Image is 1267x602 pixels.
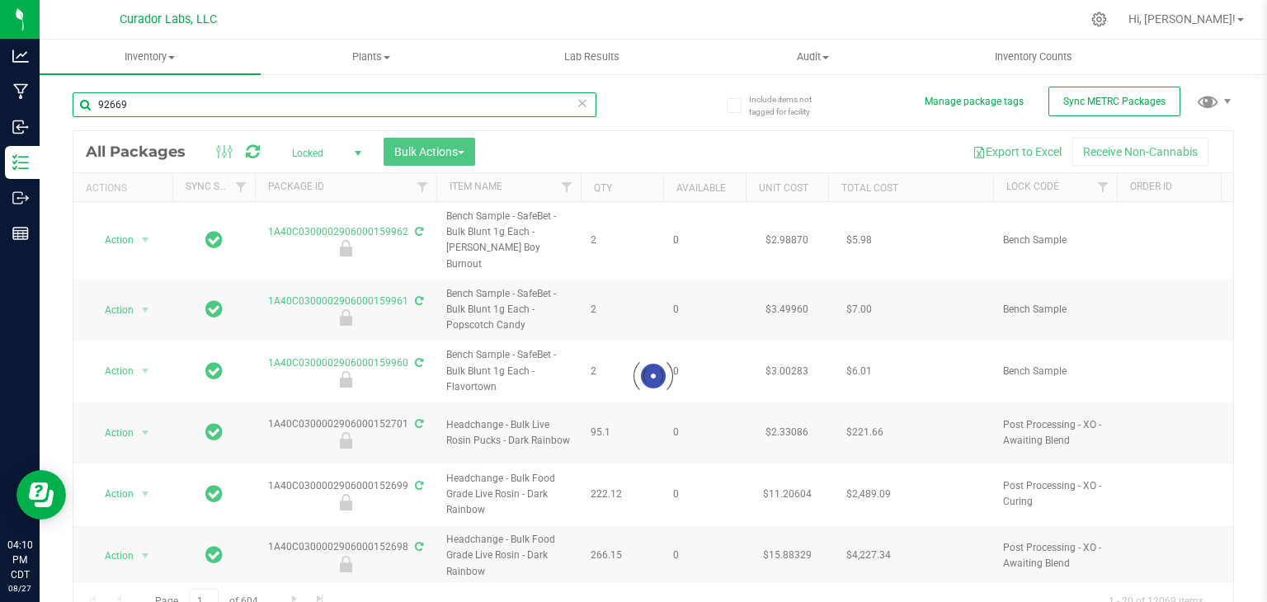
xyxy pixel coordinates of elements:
span: Hi, [PERSON_NAME]! [1128,12,1236,26]
p: 04:10 PM CDT [7,538,32,582]
button: Sync METRC Packages [1048,87,1180,116]
inline-svg: Inbound [12,119,29,135]
span: Curador Labs, LLC [120,12,217,26]
inline-svg: Analytics [12,48,29,64]
span: Lab Results [542,49,642,64]
button: Manage package tags [925,95,1024,109]
iframe: Resource center [16,470,66,520]
span: Audit [703,49,922,64]
span: Clear [577,92,588,114]
inline-svg: Manufacturing [12,83,29,100]
p: 08/27 [7,582,32,595]
inline-svg: Reports [12,225,29,242]
span: Include items not tagged for facility [749,93,831,118]
input: Search Package ID, Item Name, SKU, Lot or Part Number... [73,92,596,117]
a: Plants [261,40,482,74]
a: Lab Results [482,40,703,74]
span: Plants [261,49,481,64]
inline-svg: Inventory [12,154,29,171]
a: Audit [702,40,923,74]
a: Inventory [40,40,261,74]
span: Inventory [40,49,261,64]
a: Inventory Counts [923,40,1144,74]
inline-svg: Outbound [12,190,29,206]
span: Inventory Counts [973,49,1095,64]
div: Manage settings [1089,12,1109,27]
span: Sync METRC Packages [1063,96,1166,107]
